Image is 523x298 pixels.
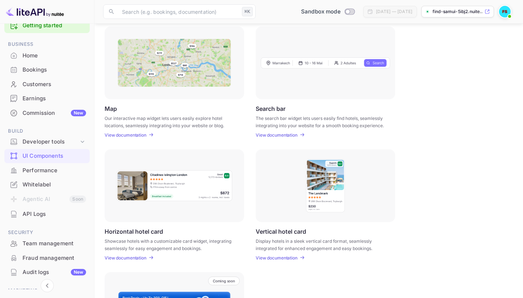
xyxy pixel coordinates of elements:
div: Earnings [4,92,90,106]
span: Security [4,229,90,237]
div: New [71,110,86,116]
div: Audit logs [23,268,86,277]
p: Vertical hotel card [256,228,306,235]
span: Business [4,40,90,48]
div: Earnings [23,94,86,103]
p: Display hotels in a sleek vertical card format, seamlessly integrated for enhanced engagement and... [256,238,386,251]
div: UI Components [4,149,90,163]
a: View documentation [256,132,300,138]
p: Coming soon [213,279,235,283]
div: Bookings [23,66,86,74]
a: View documentation [256,255,300,261]
img: Horizontal hotel card Frame [116,170,233,202]
p: Search bar [256,105,285,112]
img: LiteAPI logo [6,6,64,17]
div: New [71,269,86,275]
div: Customers [4,77,90,92]
p: find-samui-5ibj2.nuite... [433,8,483,15]
div: Performance [4,164,90,178]
div: Team management [23,239,86,248]
div: Customers [23,80,86,89]
a: CommissionNew [4,106,90,120]
div: Fraud management [23,254,86,262]
img: Vertical hotel card Frame [305,158,345,213]
a: View documentation [105,255,149,261]
a: Audit logsNew [4,265,90,279]
div: Whitelabel [4,178,90,192]
div: Team management [4,237,90,251]
div: Switch to Production mode [298,8,357,16]
span: Build [4,127,90,135]
div: Developer tools [4,136,90,148]
p: Showcase hotels with a customizable card widget, integrating seamlessly for easy engagement and b... [105,238,235,251]
div: UI Components [23,152,86,160]
a: Performance [4,164,90,177]
a: API Logs [4,207,90,221]
p: The search bar widget lets users easily find hotels, seamlessly integrating into your website for... [256,115,386,128]
p: View documentation [256,255,297,261]
p: Horizontal hotel card [105,228,163,235]
p: View documentation [256,132,297,138]
span: Sandbox mode [301,8,341,16]
button: Collapse navigation [41,279,54,292]
a: Fraud management [4,251,90,265]
div: Home [4,49,90,63]
a: Customers [4,77,90,91]
div: Performance [23,166,86,175]
div: Whitelabel [23,181,86,189]
a: Home [4,49,90,62]
a: Earnings [4,92,90,105]
div: Getting started [4,18,90,33]
img: Find Samui [499,6,511,17]
a: Bookings [4,63,90,76]
div: API Logs [23,210,86,218]
a: Team management [4,237,90,250]
div: Home [23,52,86,60]
div: [DATE] — [DATE] [376,8,412,15]
a: Getting started [23,21,86,30]
div: Commission [23,109,86,117]
span: Marketing [4,287,90,295]
div: ⌘K [242,7,253,16]
p: View documentation [105,255,146,261]
a: Whitelabel [4,178,90,191]
p: Map [105,105,117,112]
a: UI Components [4,149,90,162]
p: View documentation [105,132,146,138]
img: Map Frame [118,39,231,87]
img: Search Frame [261,57,390,69]
a: View documentation [105,132,149,138]
div: Bookings [4,63,90,77]
input: Search (e.g. bookings, documentation) [118,4,239,19]
div: Developer tools [23,138,79,146]
p: Our interactive map widget lets users easily explore hotel locations, seamlessly integrating into... [105,115,235,128]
